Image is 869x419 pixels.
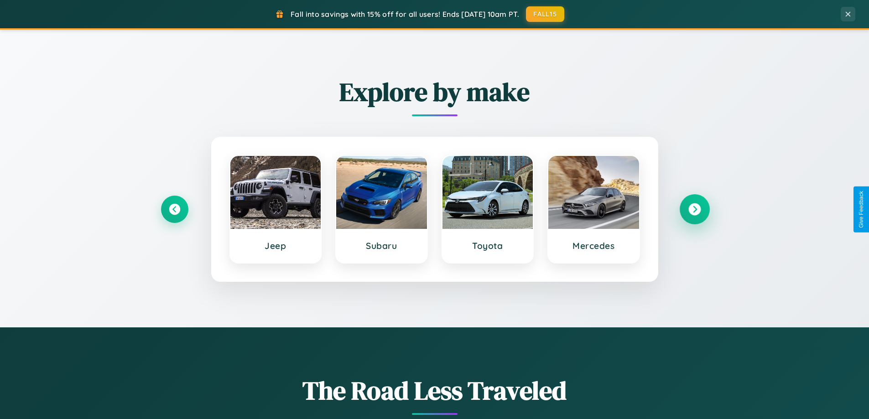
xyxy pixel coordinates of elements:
[526,6,564,22] button: FALL15
[239,240,312,251] h3: Jeep
[291,10,519,19] span: Fall into savings with 15% off for all users! Ends [DATE] 10am PT.
[345,240,418,251] h3: Subaru
[452,240,524,251] h3: Toyota
[557,240,630,251] h3: Mercedes
[161,373,708,408] h1: The Road Less Traveled
[161,74,708,109] h2: Explore by make
[858,191,864,228] div: Give Feedback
